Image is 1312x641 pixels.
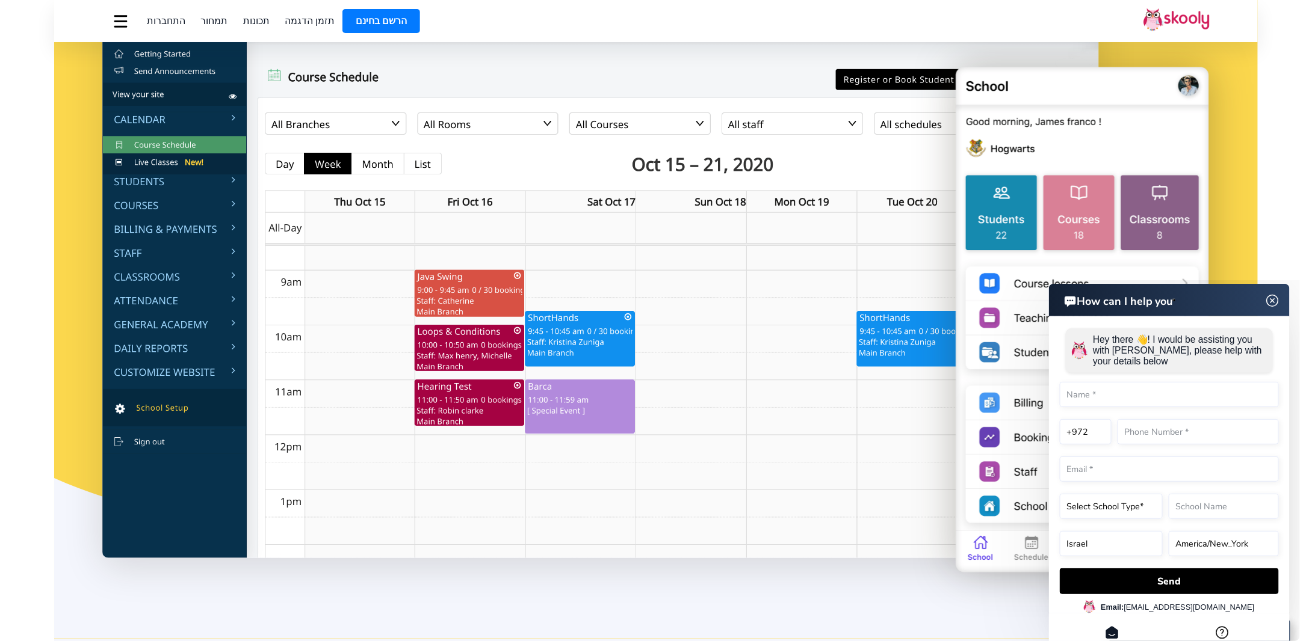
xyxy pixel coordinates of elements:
button: dropdown menu [112,7,129,35]
span: תמחור [200,14,227,28]
a: תמחור [193,11,236,31]
a: תזמן הדגמה [277,11,343,31]
span: התחברות [147,14,185,28]
img: Skooly [1143,8,1210,31]
img: פגוש את התוכנה מספר 1 להפעלת כל סוג של בית ספר - Desktop [102,5,1099,558]
a: תכונות [235,11,277,31]
a: הרשם בחינם [342,9,420,33]
img: פגוש את התוכנה מספר 1 להפעלת כל סוג של בית ספר - Mobile [955,63,1210,575]
a: התחברות [139,11,193,31]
